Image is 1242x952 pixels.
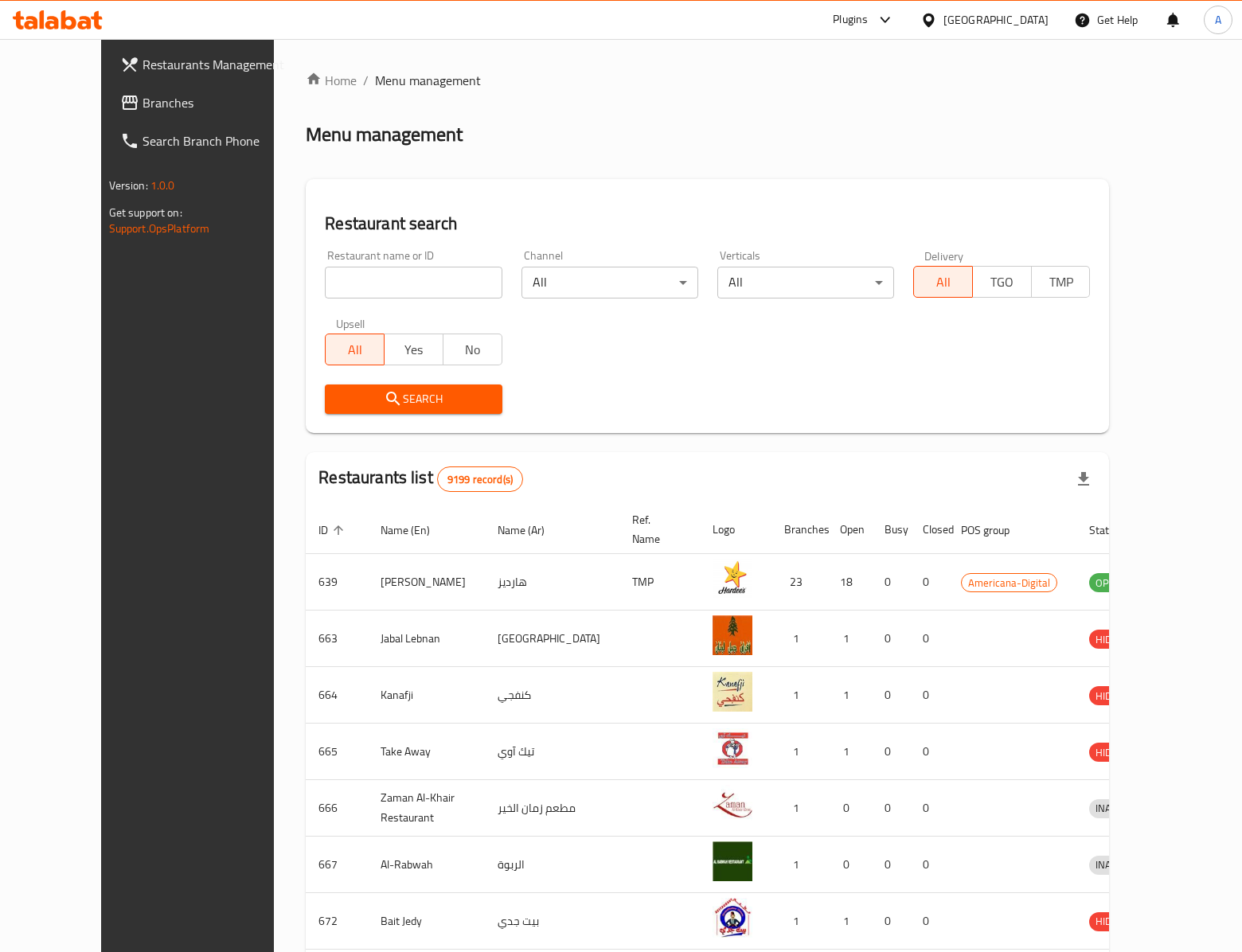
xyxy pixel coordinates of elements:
td: 666 [306,780,368,837]
span: All [920,271,967,294]
th: Closed [910,505,948,554]
th: Logo [700,505,771,554]
img: Bait Jedy [713,898,752,938]
td: 0 [872,611,910,667]
td: Bait Jedy [368,893,485,950]
td: [GEOGRAPHIC_DATA] [485,611,619,667]
td: 0 [910,667,948,724]
li: / [363,71,369,90]
span: Search Branch Phone [143,131,296,150]
div: HIDDEN [1089,743,1137,762]
button: All [913,266,973,298]
span: OPEN [1089,574,1128,592]
button: No [443,334,502,365]
td: 0 [910,893,948,950]
td: Jabal Lebnan [368,611,485,667]
span: Name (Ar) [498,521,565,540]
span: INACTIVE [1089,799,1143,817]
a: Home [306,71,357,90]
button: Yes [384,334,443,365]
td: 1 [771,893,827,950]
div: All [521,267,698,298]
div: All [717,267,894,298]
button: Search [325,384,502,414]
td: 0 [872,780,910,837]
span: No [450,338,496,361]
span: POS group [961,521,1030,540]
td: 664 [306,667,368,724]
div: [GEOGRAPHIC_DATA] [943,11,1049,29]
a: Branches [107,84,309,122]
h2: Menu management [306,122,463,147]
td: 672 [306,893,368,950]
span: ID [318,521,349,540]
span: Branches [143,93,296,112]
span: INACTIVE [1089,856,1143,874]
td: 667 [306,837,368,893]
span: HIDDEN [1089,912,1137,931]
span: 1.0.0 [150,175,175,196]
td: 0 [872,837,910,893]
span: Americana-Digital [962,574,1056,592]
span: Search [338,389,489,409]
td: Take Away [368,724,485,780]
img: Kanafji [713,672,752,712]
div: Plugins [833,10,868,29]
td: 1 [771,724,827,780]
td: 0 [827,780,872,837]
td: [PERSON_NAME] [368,554,485,611]
td: Kanafji [368,667,485,724]
label: Upsell [336,318,365,329]
td: 18 [827,554,872,611]
td: مطعم زمان الخير [485,780,619,837]
div: HIDDEN [1089,912,1137,931]
div: INACTIVE [1089,799,1143,818]
th: Busy [872,505,910,554]
span: HIDDEN [1089,687,1137,705]
td: 23 [771,554,827,611]
td: 0 [872,893,910,950]
th: Open [827,505,872,554]
span: Name (En) [381,521,451,540]
td: 1 [827,893,872,950]
td: 1 [827,724,872,780]
td: 663 [306,611,368,667]
div: Export file [1064,460,1103,498]
button: TGO [972,266,1032,298]
img: Take Away [713,728,752,768]
span: TMP [1038,271,1084,294]
div: HIDDEN [1089,630,1137,649]
a: Support.OpsPlatform [109,218,210,239]
td: TMP [619,554,700,611]
input: Search for restaurant name or ID.. [325,267,502,298]
label: Delivery [924,250,964,261]
span: Restaurants Management [143,55,296,74]
img: Hardee's [713,559,752,599]
td: 0 [910,724,948,780]
td: 0 [872,724,910,780]
span: All [332,338,378,361]
nav: breadcrumb [306,71,1109,90]
span: 9199 record(s) [438,472,522,487]
td: 0 [872,667,910,724]
td: 1 [771,780,827,837]
span: Ref. Name [632,510,681,548]
td: 639 [306,554,368,611]
h2: Restaurants list [318,466,523,492]
td: 1 [827,611,872,667]
div: Total records count [437,466,523,492]
img: Al-Rabwah [713,841,752,881]
td: 1 [771,837,827,893]
td: 1 [827,667,872,724]
span: Get support on: [109,202,182,223]
span: Yes [391,338,437,361]
span: Status [1089,521,1141,540]
td: الربوة [485,837,619,893]
td: هارديز [485,554,619,611]
span: A [1215,11,1221,29]
td: كنفجي [485,667,619,724]
td: 0 [910,554,948,611]
span: HIDDEN [1089,630,1137,649]
img: Zaman Al-Khair Restaurant [713,785,752,825]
